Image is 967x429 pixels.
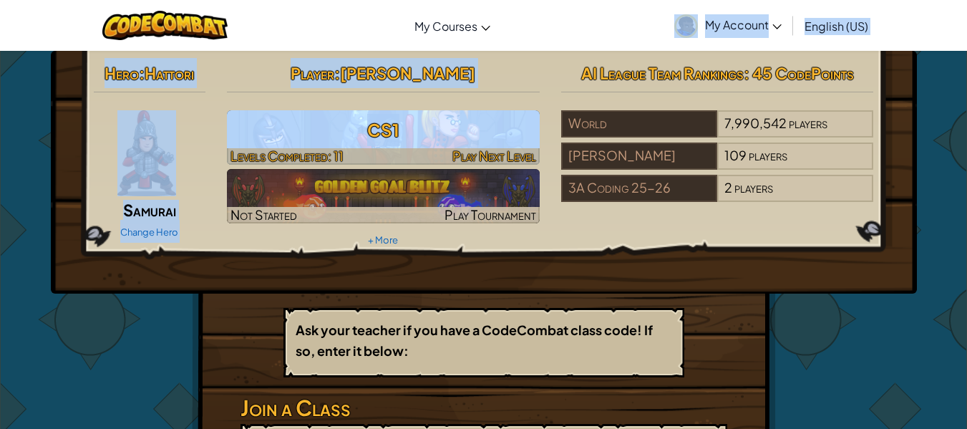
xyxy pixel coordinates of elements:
[407,6,497,45] a: My Courses
[561,124,874,140] a: World7,990,542players
[230,148,344,164] span: Levels Completed: 11
[561,156,874,173] a: [PERSON_NAME]109players
[227,110,540,165] img: CS1
[296,322,653,359] b: Ask your teacher if you have a CodeCombat class code! If so, enter it below:
[227,110,540,165] a: Play Next Level
[581,63,744,83] span: AI League Team Rankings
[797,6,875,45] a: English (US)
[744,63,854,83] span: : 45 CodePoints
[230,206,297,223] span: Not Started
[334,63,340,83] span: :
[227,169,540,223] img: Golden Goal
[145,63,194,83] span: Hattori
[674,14,698,38] img: avatar
[105,63,139,83] span: Hero
[227,169,540,223] a: Not StartedPlay Tournament
[789,115,827,131] span: players
[227,114,540,146] h3: CS1
[805,19,868,34] span: English (US)
[724,179,732,196] span: 2
[749,147,787,163] span: players
[705,17,782,32] span: My Account
[139,63,145,83] span: :
[291,63,334,83] span: Player
[452,148,536,164] span: Play Next Level
[102,11,228,40] img: CodeCombat logo
[561,175,717,202] div: 3A Coding 25-26
[724,147,747,163] span: 109
[120,226,178,238] a: Change Hero
[368,234,398,246] a: + More
[734,179,773,196] span: players
[561,188,874,205] a: 3A Coding 25-262players
[667,3,789,48] a: My Account
[117,110,176,196] img: samurai.pose.png
[444,206,536,223] span: Play Tournament
[561,110,717,138] div: World
[123,200,176,220] span: Samurai
[240,392,727,424] h3: Join a Class
[561,143,717,170] div: [PERSON_NAME]
[724,115,787,131] span: 7,990,542
[414,19,477,34] span: My Courses
[340,63,475,83] span: [PERSON_NAME]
